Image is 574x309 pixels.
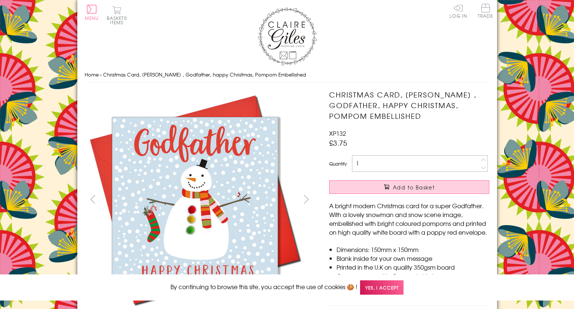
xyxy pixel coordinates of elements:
[85,5,99,20] button: Menu
[103,71,306,78] span: Christmas Card, [PERSON_NAME] , Godfather, happy Christmas, Pompom Embellished
[450,4,467,18] a: Log In
[329,129,346,138] span: XP132
[298,191,314,207] button: next
[85,191,101,207] button: prev
[329,160,347,167] label: Quantity
[337,263,489,271] li: Printed in the U.K on quality 350gsm board
[337,271,489,280] li: Comes wrapped in Compostable bag
[337,245,489,254] li: Dimensions: 150mm x 150mm
[393,184,435,191] span: Add to Basket
[100,71,102,78] span: ›
[329,180,489,194] button: Add to Basket
[329,201,489,237] p: A bright modern Christmas card for a super Godfather. With a lovely snowman and snow scene image,...
[329,89,489,121] h1: Christmas Card, [PERSON_NAME] , Godfather, happy Christmas, Pompom Embellished
[478,4,493,19] a: Trade
[110,15,127,26] span: 0 items
[329,138,347,148] span: £3.75
[85,15,99,21] span: Menu
[478,4,493,18] span: Trade
[107,6,127,25] button: Basket0 items
[337,254,489,263] li: Blank inside for your own message
[85,67,490,82] nav: breadcrumbs
[360,280,404,295] span: Yes, I accept
[85,71,99,78] a: Home
[258,7,317,65] img: Claire Giles Greetings Cards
